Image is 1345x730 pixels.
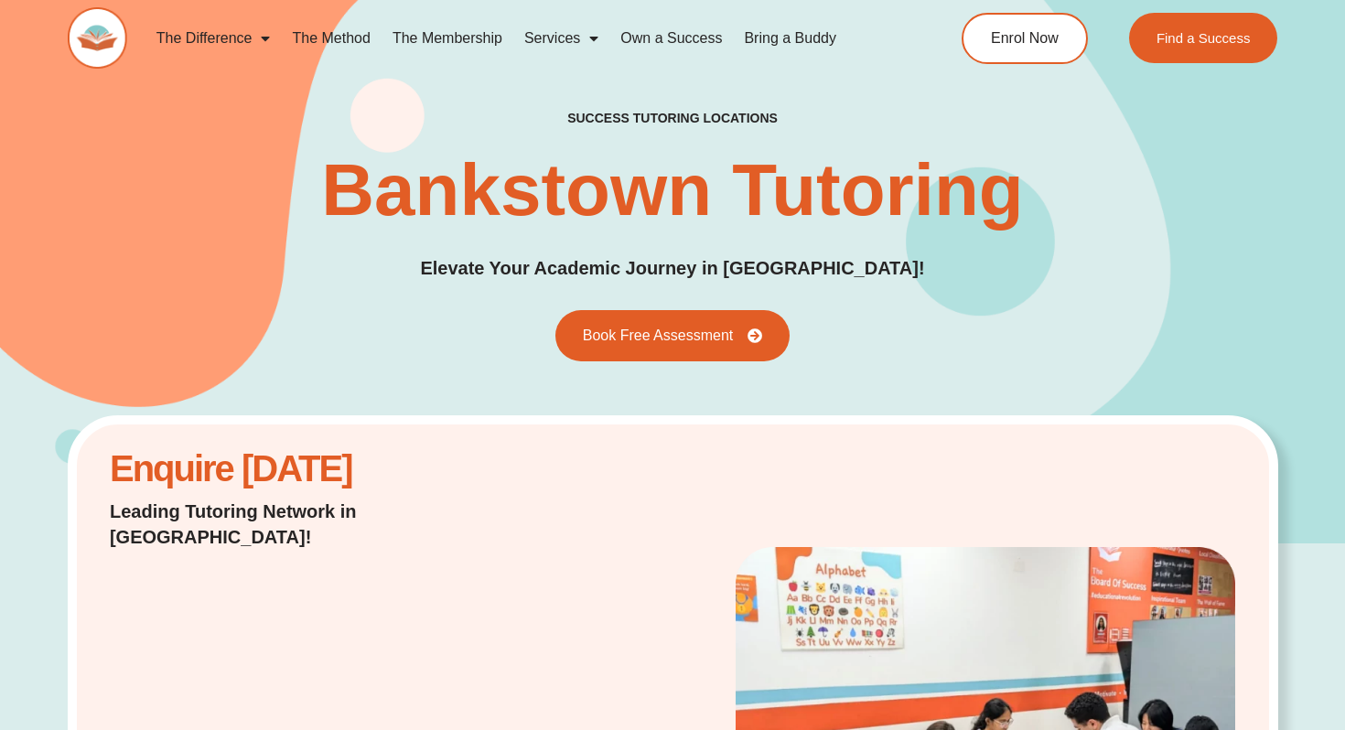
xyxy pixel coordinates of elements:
[513,17,609,59] a: Services
[609,17,733,59] a: Own a Success
[583,328,734,343] span: Book Free Assessment
[555,310,791,361] a: Book Free Assessment
[991,31,1059,46] span: Enrol Now
[145,17,282,59] a: The Difference
[420,254,924,283] p: Elevate Your Academic Journey in [GEOGRAPHIC_DATA]!
[281,17,381,59] a: The Method
[1157,31,1251,45] span: Find a Success
[382,17,513,59] a: The Membership
[567,110,778,126] h2: success tutoring locations
[733,17,847,59] a: Bring a Buddy
[1129,13,1278,63] a: Find a Success
[110,457,512,480] h2: Enquire [DATE]
[1031,523,1345,730] iframe: Chat Widget
[145,17,893,59] nav: Menu
[321,154,1023,227] h1: Bankstown Tutoring
[110,499,512,550] p: Leading Tutoring Network in [GEOGRAPHIC_DATA]!
[962,13,1088,64] a: Enrol Now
